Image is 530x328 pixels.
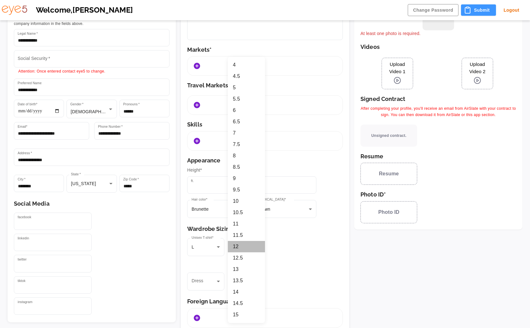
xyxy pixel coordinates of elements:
li: 15 [228,309,265,320]
li: 7 [228,127,265,139]
li: 7.5 [228,139,265,150]
li: 6 [228,105,265,116]
li: 12 [228,241,265,252]
li: 8.5 [228,161,265,173]
li: 9.5 [228,184,265,196]
li: 8 [228,150,265,161]
li: 4 [228,59,265,71]
li: 14.5 [228,298,265,309]
li: 13 [228,264,265,275]
li: 11 [228,218,265,230]
li: 12.5 [228,252,265,264]
li: 10 [228,196,265,207]
li: 6.5 [228,116,265,127]
li: 5 [228,82,265,93]
li: 13.5 [228,275,265,286]
li: 9 [228,173,265,184]
li: 11.5 [228,230,265,241]
li: 10.5 [228,207,265,218]
li: 5.5 [228,93,265,105]
li: 14 [228,286,265,298]
li: 4.5 [228,71,265,82]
